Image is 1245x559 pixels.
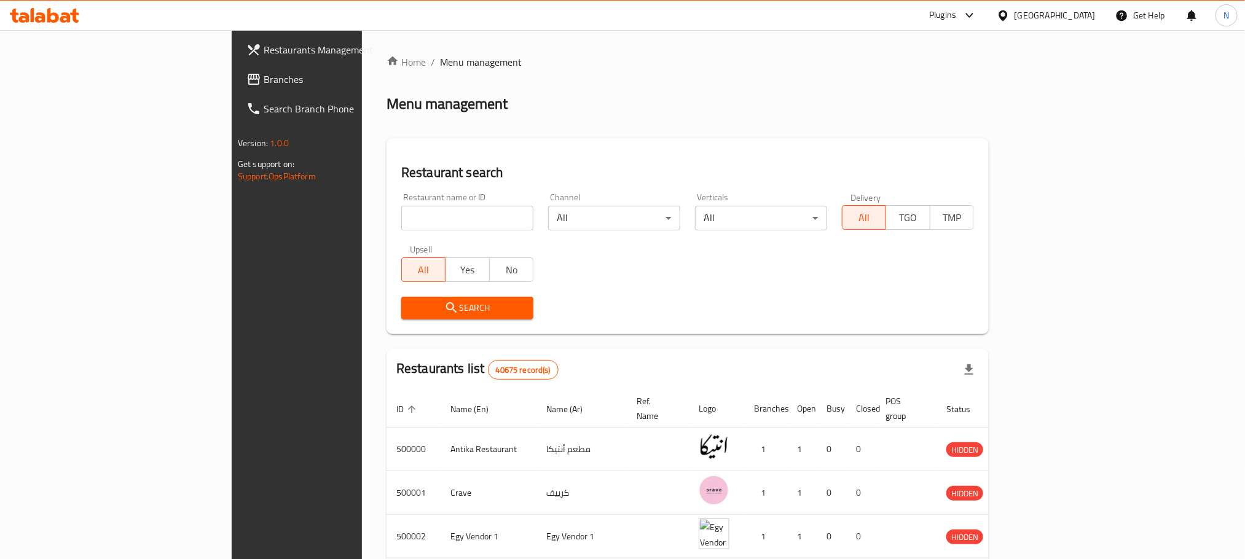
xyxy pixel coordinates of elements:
[489,364,558,376] span: 40675 record(s)
[946,486,983,501] div: HIDDEN
[401,297,533,319] button: Search
[238,135,268,151] span: Version:
[935,209,969,227] span: TMP
[1015,9,1096,22] div: [GEOGRAPHIC_DATA]
[699,518,729,549] img: Egy Vendor 1
[817,471,846,515] td: 0
[886,205,930,230] button: TGO
[238,168,316,184] a: Support.OpsPlatform
[787,428,817,471] td: 1
[489,257,533,282] button: No
[946,530,983,544] span: HIDDEN
[954,355,984,385] div: Export file
[546,402,599,416] span: Name (Ar)
[929,8,956,23] div: Plugins
[441,515,536,558] td: Egy Vendor 1
[264,72,430,87] span: Branches
[270,135,289,151] span: 1.0.0
[387,94,508,114] h2: Menu management
[744,390,787,428] th: Branches
[744,471,787,515] td: 1
[441,471,536,515] td: Crave
[817,390,846,428] th: Busy
[411,300,524,316] span: Search
[846,390,876,428] th: Closed
[440,55,522,69] span: Menu management
[396,359,559,380] h2: Restaurants list
[891,209,925,227] span: TGO
[548,206,680,230] div: All
[387,55,989,69] nav: breadcrumb
[842,205,886,230] button: All
[850,193,881,201] label: Delivery
[495,261,528,279] span: No
[1223,9,1229,22] span: N
[846,515,876,558] td: 0
[450,261,484,279] span: Yes
[886,394,922,423] span: POS group
[787,515,817,558] td: 1
[401,206,533,230] input: Search for restaurant name or ID..
[744,428,787,471] td: 1
[817,515,846,558] td: 0
[946,402,986,416] span: Status
[699,431,729,462] img: Antika Restaurant
[264,42,430,57] span: Restaurants Management
[536,428,627,471] td: مطعم أنتيكا
[441,428,536,471] td: Antika Restaurant
[264,101,430,116] span: Search Branch Phone
[445,257,489,282] button: Yes
[817,428,846,471] td: 0
[787,390,817,428] th: Open
[401,163,974,182] h2: Restaurant search
[237,94,439,123] a: Search Branch Phone
[237,35,439,64] a: Restaurants Management
[946,487,983,501] span: HIDDEN
[637,394,674,423] span: Ref. Name
[410,245,433,254] label: Upsell
[536,471,627,515] td: كرييف
[396,402,420,416] span: ID
[847,209,881,227] span: All
[699,475,729,506] img: Crave
[237,64,439,94] a: Branches
[536,515,627,558] td: Egy Vendor 1
[689,390,744,428] th: Logo
[846,471,876,515] td: 0
[846,428,876,471] td: 0
[946,443,983,457] span: HIDDEN
[450,402,505,416] span: Name (En)
[407,261,441,279] span: All
[744,515,787,558] td: 1
[930,205,974,230] button: TMP
[695,206,827,230] div: All
[238,156,294,172] span: Get support on:
[787,471,817,515] td: 1
[488,360,559,380] div: Total records count
[401,257,446,282] button: All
